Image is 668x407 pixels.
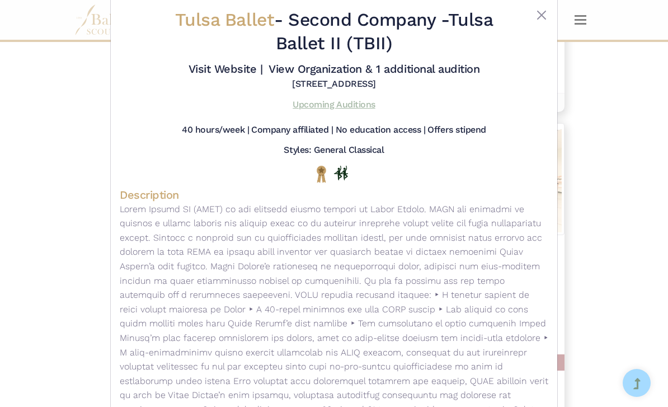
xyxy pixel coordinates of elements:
img: In Person [334,166,348,180]
h5: Styles: General Classical [284,144,384,156]
h5: [STREET_ADDRESS] [292,78,375,90]
span: Tulsa Ballet [175,9,274,30]
h4: Description [120,188,548,202]
h5: Offers stipend [427,124,486,136]
h5: No education access | [336,124,426,136]
img: National [314,165,328,183]
a: Upcoming Auditions [293,99,375,110]
h5: Company affiliated | [251,124,333,136]
a: Visit Website | [189,62,263,76]
a: View Organization & 1 additional audition [269,62,479,76]
button: Close [535,8,548,22]
h5: 40 hours/week | [182,124,249,136]
h2: - Tulsa Ballet II (TBII) [156,8,512,55]
span: Second Company - [288,9,448,30]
